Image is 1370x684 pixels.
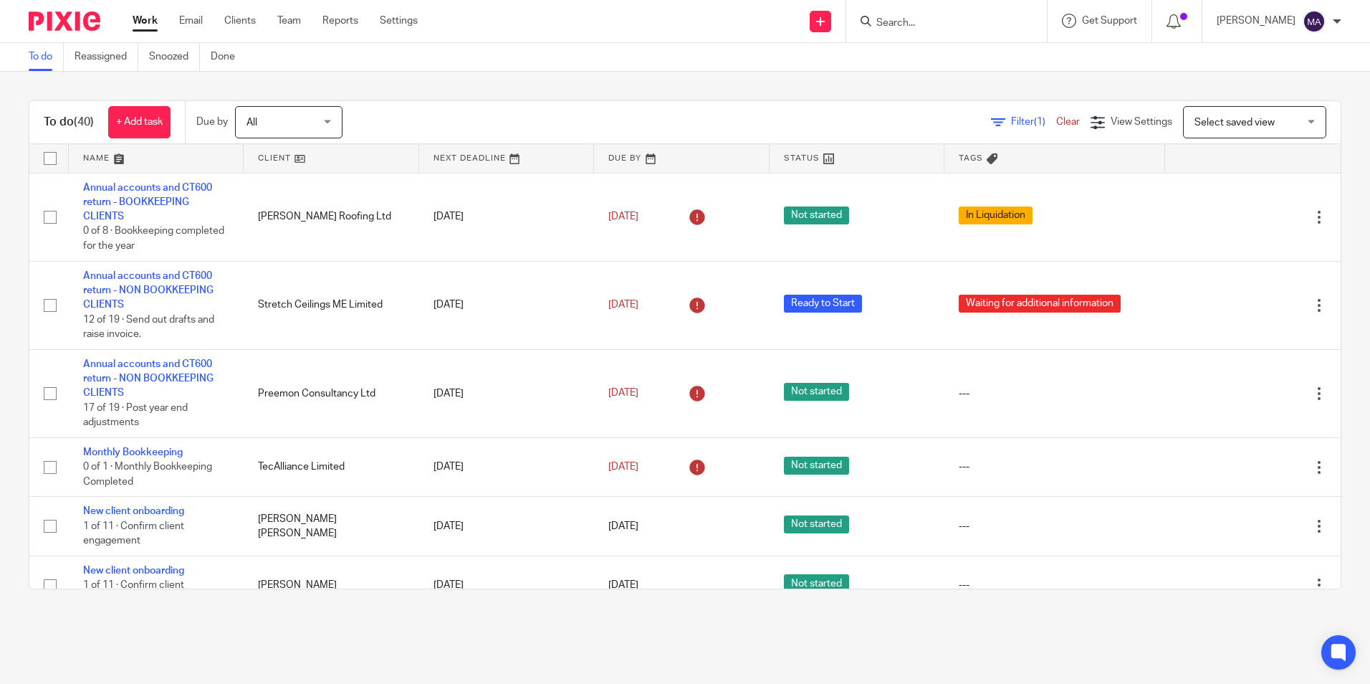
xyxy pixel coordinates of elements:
[83,566,184,576] a: New client onboarding
[1056,117,1080,127] a: Clear
[83,227,224,252] span: 0 of 8 · Bookkeeping completed for the year
[211,43,246,71] a: Done
[959,386,1151,401] div: ---
[277,14,301,28] a: Team
[44,115,94,130] h1: To do
[83,271,214,310] a: Annual accounts and CT600 return - NON BOOKKEEPING CLIENTS
[419,497,594,556] td: [DATE]
[244,497,418,556] td: [PERSON_NAME] [PERSON_NAME]
[1082,16,1137,26] span: Get Support
[380,14,418,28] a: Settings
[74,116,94,128] span: (40)
[959,295,1121,313] span: Waiting for additional information
[419,437,594,496] td: [DATE]
[419,556,594,614] td: [DATE]
[608,389,638,399] span: [DATE]
[959,154,983,162] span: Tags
[83,521,184,546] span: 1 of 11 · Confirm client engagement
[83,580,184,605] span: 1 of 11 · Confirm client engagement
[83,183,212,222] a: Annual accounts and CT600 return - BOOKKEEPING CLIENTS
[322,14,358,28] a: Reports
[108,106,171,138] a: + Add task
[1194,118,1275,128] span: Select saved view
[244,173,418,261] td: [PERSON_NAME] Roofing Ltd
[419,173,594,261] td: [DATE]
[959,578,1151,592] div: ---
[1303,10,1326,33] img: svg%3E
[784,383,849,401] span: Not started
[959,206,1033,224] span: In Liquidation
[419,349,594,437] td: [DATE]
[224,14,256,28] a: Clients
[784,206,849,224] span: Not started
[149,43,200,71] a: Snoozed
[75,43,138,71] a: Reassigned
[959,460,1151,474] div: ---
[246,118,257,128] span: All
[1034,117,1045,127] span: (1)
[83,315,214,340] span: 12 of 19 · Send out drafts and raise invoice.
[29,43,64,71] a: To do
[244,556,418,614] td: [PERSON_NAME]
[244,261,418,349] td: Stretch Ceilings ME Limited
[83,506,184,516] a: New client onboarding
[1217,14,1295,28] p: [PERSON_NAME]
[244,437,418,496] td: TecAlliance Limited
[196,115,228,129] p: Due by
[608,580,638,590] span: [DATE]
[83,359,214,399] a: Annual accounts and CT600 return - NON BOOKKEEPING CLIENTS
[83,403,188,428] span: 17 of 19 · Post year end adjustments
[608,521,638,531] span: [DATE]
[784,457,849,475] span: Not started
[959,519,1151,533] div: ---
[784,516,849,533] span: Not started
[244,349,418,437] td: Preemon Consultancy Ltd
[608,462,638,472] span: [DATE]
[608,300,638,310] span: [DATE]
[133,14,158,28] a: Work
[179,14,203,28] a: Email
[419,261,594,349] td: [DATE]
[83,447,183,457] a: Monthly Bookkeeping
[83,462,212,487] span: 0 of 1 · Monthly Bookkeeping Completed
[875,17,1004,30] input: Search
[1111,117,1172,127] span: View Settings
[1011,117,1056,127] span: Filter
[784,295,862,313] span: Ready to Start
[608,212,638,222] span: [DATE]
[29,11,100,31] img: Pixie
[784,574,849,592] span: Not started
